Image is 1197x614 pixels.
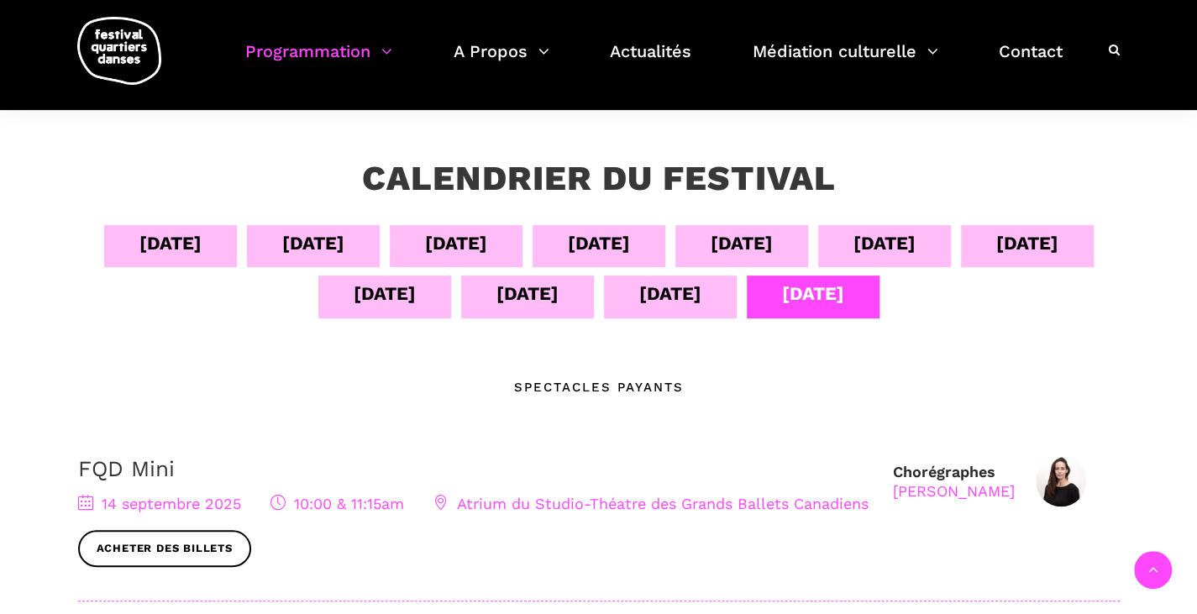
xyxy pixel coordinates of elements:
div: [DATE] [568,228,630,258]
div: [PERSON_NAME] [893,481,1015,501]
img: logo-fqd-med [77,17,161,85]
div: [DATE] [782,279,844,308]
span: 10:00 & 11:15am [270,495,404,512]
div: [DATE] [139,228,202,258]
a: Programmation [245,37,392,87]
div: [DATE] [282,228,344,258]
div: Spectacles Payants [514,377,684,397]
h3: Calendrier du festival [362,158,836,200]
div: [DATE] [639,279,701,308]
div: [DATE] [496,279,559,308]
span: 14 septembre 2025 [78,495,241,512]
div: [DATE] [996,228,1058,258]
div: [DATE] [853,228,916,258]
div: [DATE] [354,279,416,308]
div: Chorégraphes [893,462,1015,501]
a: A Propos [454,37,549,87]
div: [DATE] [425,228,487,258]
img: alexandra_01 [1036,456,1086,506]
div: [DATE] [711,228,773,258]
a: Médiation culturelle [753,37,938,87]
a: Contact [999,37,1063,87]
a: Actualités [610,37,691,87]
a: FQD Mini [78,456,175,481]
a: Acheter des billets [78,530,251,568]
span: Atrium du Studio-Théatre des Grands Ballets Canadiens [433,495,869,512]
